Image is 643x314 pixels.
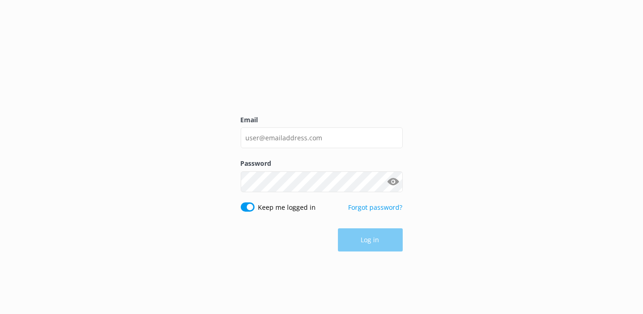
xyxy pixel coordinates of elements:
[349,203,403,212] a: Forgot password?
[384,172,403,191] button: Show password
[258,202,316,213] label: Keep me logged in
[241,127,403,148] input: user@emailaddress.com
[241,115,403,125] label: Email
[241,158,403,169] label: Password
